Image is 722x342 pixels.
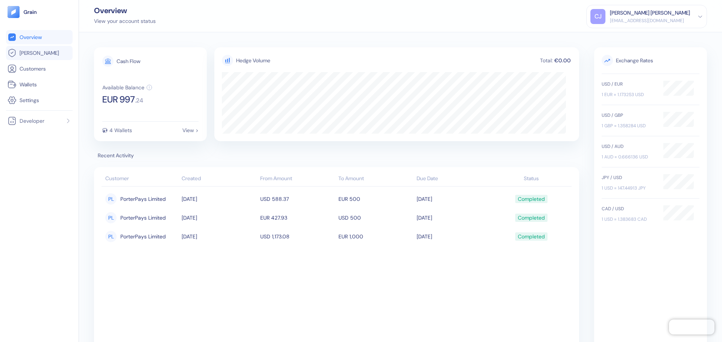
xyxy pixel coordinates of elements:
[105,212,117,223] div: PL
[23,9,37,15] img: logo
[590,9,605,24] div: CJ
[102,172,180,187] th: Customer
[8,48,71,57] a: [PERSON_NAME]
[602,154,656,160] div: 1 AUD = 0.666136 USD
[610,17,690,24] div: [EMAIL_ADDRESS][DOMAIN_NAME]
[554,58,572,63] div: €0.00
[20,49,59,57] span: [PERSON_NAME]
[180,190,258,208] td: [DATE]
[415,172,493,187] th: Due Date
[602,81,656,87] div: USD / EUR
[602,174,656,181] div: JPY / USD
[518,230,545,243] div: Completed
[602,112,656,119] div: USD / GBP
[102,84,152,90] button: Available Balance
[518,211,545,224] div: Completed
[415,227,493,246] td: [DATE]
[602,143,656,150] div: USD / AUD
[236,57,270,65] div: Hedge Volume
[539,58,554,63] div: Total:
[102,85,144,90] div: Available Balance
[182,128,199,133] div: View >
[495,175,568,182] div: Status
[20,65,46,72] span: Customers
[415,208,493,227] td: [DATE]
[610,9,690,17] div: [PERSON_NAME] [PERSON_NAME]
[258,190,337,208] td: USD 588.37
[258,227,337,246] td: USD 1,173.08
[180,172,258,187] th: Created
[337,227,415,246] td: EUR 1,000
[20,117,44,125] span: Developer
[602,91,656,98] div: 1 EUR = 1.173253 USD
[337,190,415,208] td: EUR 500
[602,205,656,212] div: CAD / USD
[602,185,656,191] div: 1 USD = 147.44913 JPY
[602,216,656,223] div: 1 USD = 1.383683 CAD
[258,172,337,187] th: From Amount
[120,211,166,224] span: PorterPays Limited
[518,193,545,205] div: Completed
[180,227,258,246] td: [DATE]
[602,55,699,66] span: Exchange Rates
[8,33,71,42] a: Overview
[8,6,20,18] img: logo-tablet-V2.svg
[20,81,37,88] span: Wallets
[602,122,656,129] div: 1 GBP = 1.358284 USD
[102,95,135,104] span: EUR 997
[20,96,39,104] span: Settings
[120,193,166,205] span: PorterPays Limited
[8,80,71,89] a: Wallets
[337,208,415,227] td: USD 500
[94,17,156,25] div: View your account status
[337,172,415,187] th: To Amount
[20,33,42,41] span: Overview
[135,98,143,104] span: . 24
[105,193,117,205] div: PL
[258,208,337,227] td: EUR 427.93
[94,152,579,160] span: Recent Activity
[669,319,714,334] iframe: Chatra live chat
[120,230,166,243] span: PorterPays Limited
[109,128,132,133] div: 4 Wallets
[415,190,493,208] td: [DATE]
[180,208,258,227] td: [DATE]
[94,7,156,14] div: Overview
[8,96,71,105] a: Settings
[105,231,117,242] div: PL
[8,64,71,73] a: Customers
[117,59,140,64] div: Cash Flow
